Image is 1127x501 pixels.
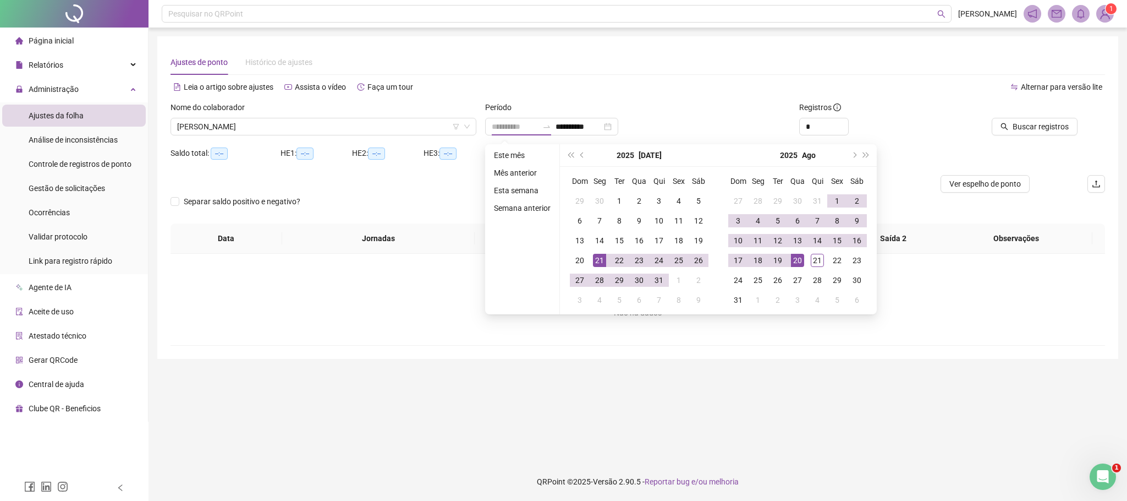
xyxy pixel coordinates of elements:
[29,307,74,316] span: Aceite de uso
[768,211,788,231] td: 2025-08-05
[788,270,807,290] td: 2025-08-27
[811,234,824,247] div: 14
[751,293,765,307] div: 1
[573,214,586,227] div: 6
[29,331,86,340] span: Atestado técnico
[593,254,606,267] div: 21
[949,178,1021,190] span: Ver espelho de ponto
[649,191,669,211] td: 2025-07-03
[689,171,708,191] th: Sáb
[649,231,669,251] td: 2025-07-17
[807,171,827,191] th: Qui
[791,293,804,307] div: 3
[29,404,101,413] span: Clube QR - Beneficios
[1013,121,1069,133] span: Buscar registros
[633,274,646,287] div: 30
[590,191,609,211] td: 2025-06-30
[570,251,590,270] td: 2025-07-20
[490,149,555,162] li: Este mês
[748,191,768,211] td: 2025-07-28
[173,83,181,91] span: file-text
[184,83,273,91] span: Leia o artigo sobre ajustes
[149,462,1127,501] footer: QRPoint © 2025 - 2.90.5 -
[827,211,847,231] td: 2025-08-08
[788,231,807,251] td: 2025-08-13
[669,191,689,211] td: 2025-07-04
[368,148,385,160] span: --:--
[732,274,745,287] div: 24
[649,290,669,310] td: 2025-08-07
[177,118,470,135] span: THIAGO PEREIRA DUARTE
[609,251,629,270] td: 2025-07-22
[732,293,745,307] div: 31
[751,214,765,227] div: 4
[1097,6,1113,22] img: 78570
[669,231,689,251] td: 2025-07-18
[949,232,1084,244] span: Observações
[689,191,708,211] td: 2025-07-05
[570,171,590,191] th: Dom
[211,148,228,160] span: --:--
[613,234,626,247] div: 15
[827,270,847,290] td: 2025-08-29
[15,380,23,388] span: info-circle
[179,195,305,208] span: Separar saldo positivo e negativo?
[593,274,606,287] div: 28
[633,293,646,307] div: 6
[609,171,629,191] th: Ter
[282,224,475,254] th: Jornadas
[669,251,689,270] td: 2025-07-25
[992,118,1077,135] button: Buscar registros
[827,231,847,251] td: 2025-08-15
[1021,83,1102,91] span: Alternar para versão lite
[15,405,23,412] span: gift
[295,83,346,91] span: Assista o vídeo
[848,144,860,166] button: next-year
[649,270,669,290] td: 2025-07-31
[652,214,666,227] div: 10
[296,148,314,160] span: --:--
[629,231,649,251] td: 2025-07-16
[617,144,634,166] button: year panel
[807,290,827,310] td: 2025-09-04
[490,184,555,197] li: Esta semana
[811,214,824,227] div: 7
[593,477,617,486] span: Versão
[652,254,666,267] div: 24
[281,147,352,160] div: HE 1:
[791,214,804,227] div: 6
[748,290,768,310] td: 2025-09-01
[117,484,124,492] span: left
[850,214,864,227] div: 9
[649,171,669,191] th: Qui
[1000,123,1008,130] span: search
[29,380,84,389] span: Central de ajuda
[629,251,649,270] td: 2025-07-23
[590,171,609,191] th: Seg
[171,58,228,67] span: Ajustes de ponto
[728,251,748,270] td: 2025-08-17
[850,293,864,307] div: 6
[831,214,844,227] div: 8
[788,290,807,310] td: 2025-09-03
[689,290,708,310] td: 2025-08-09
[41,481,52,492] span: linkedin
[692,274,705,287] div: 2
[649,211,669,231] td: 2025-07-10
[633,254,646,267] div: 23
[748,251,768,270] td: 2025-08-18
[29,356,78,364] span: Gerar QRCode
[672,274,685,287] div: 1
[57,481,68,492] span: instagram
[1076,9,1086,19] span: bell
[573,234,586,247] div: 13
[692,194,705,208] div: 5
[672,194,685,208] div: 4
[768,290,788,310] td: 2025-09-02
[771,254,784,267] div: 19
[453,123,459,130] span: filter
[542,122,551,131] span: swap-right
[728,290,748,310] td: 2025-08-31
[689,211,708,231] td: 2025-07-12
[613,194,626,208] div: 1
